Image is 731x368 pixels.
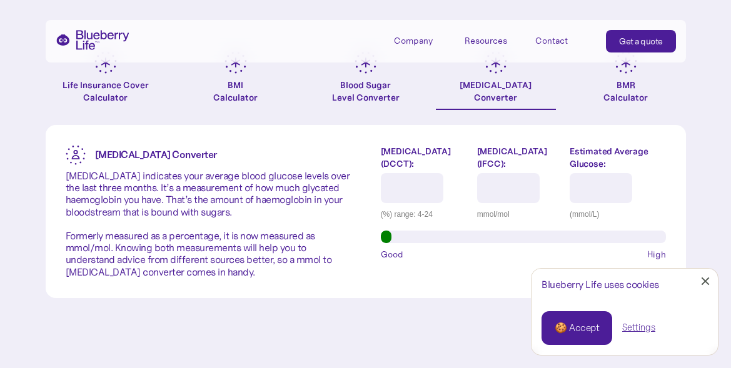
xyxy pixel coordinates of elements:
[606,30,676,52] a: Get a quote
[622,321,655,334] a: Settings
[619,35,663,47] div: Get a quote
[542,279,708,291] div: Blueberry Life uses cookies
[306,51,426,110] a: Blood SugarLevel Converter
[705,281,706,282] div: Close Cookie Popup
[477,208,560,221] div: mmol/mol
[176,51,296,110] a: BMICalculator
[647,248,666,261] span: High
[213,79,258,104] div: BMI Calculator
[381,208,468,221] div: (%) range: 4-24
[381,145,468,170] label: [MEDICAL_DATA] (DCCT):
[436,51,556,110] a: [MEDICAL_DATA]Converter
[477,145,560,170] label: [MEDICAL_DATA] (IFCC):
[693,269,718,294] a: Close Cookie Popup
[566,51,686,110] a: BMRCalculator
[381,248,403,261] span: Good
[570,145,665,170] label: Estimated Average Glucose:
[555,321,599,335] div: 🍪 Accept
[56,30,129,50] a: home
[542,311,612,345] a: 🍪 Accept
[394,30,450,51] div: Company
[570,208,665,221] div: (mmol/L)
[535,30,592,51] a: Contact
[460,79,532,104] div: [MEDICAL_DATA] Converter
[603,79,648,104] div: BMR Calculator
[465,36,507,46] div: Resources
[535,36,568,46] div: Contact
[46,51,166,110] a: Life Insurance Cover Calculator
[465,30,521,51] div: Resources
[95,148,217,161] strong: [MEDICAL_DATA] Converter
[46,79,166,104] div: Life Insurance Cover Calculator
[332,79,400,104] div: Blood Sugar Level Converter
[66,170,351,278] p: [MEDICAL_DATA] indicates your average blood glucose levels over the last three months. It’s a mea...
[394,36,433,46] div: Company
